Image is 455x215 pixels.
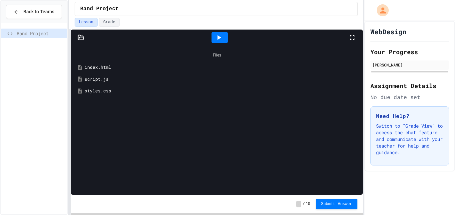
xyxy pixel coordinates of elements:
[370,3,390,18] div: My Account
[376,123,443,156] p: Switch to "Grade View" to access the chat feature and communicate with your teacher for help and ...
[321,201,352,207] span: Submit Answer
[6,5,62,19] button: Back to Teams
[85,76,359,83] div: script.js
[372,62,447,68] div: [PERSON_NAME]
[80,5,119,13] span: Band Project
[85,64,359,71] div: index.html
[370,47,449,56] h2: Your Progress
[316,199,358,209] button: Submit Answer
[17,30,65,37] span: Band Project
[296,201,301,207] span: -
[376,112,443,120] h3: Need Help?
[85,88,359,94] div: styles.css
[370,27,406,36] h1: WebDesign
[99,18,120,27] button: Grade
[305,201,310,207] span: 10
[370,93,449,101] div: No due date set
[302,201,305,207] span: /
[74,49,360,61] div: Files
[370,81,449,90] h2: Assignment Details
[75,18,98,27] button: Lesson
[23,8,54,15] span: Back to Teams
